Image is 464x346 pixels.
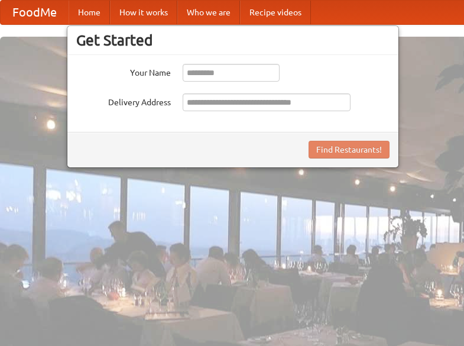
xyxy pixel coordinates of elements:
[69,1,110,24] a: Home
[1,1,69,24] a: FoodMe
[76,93,171,108] label: Delivery Address
[76,31,390,49] h3: Get Started
[110,1,177,24] a: How it works
[177,1,240,24] a: Who we are
[240,1,311,24] a: Recipe videos
[76,64,171,79] label: Your Name
[309,141,390,159] button: Find Restaurants!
